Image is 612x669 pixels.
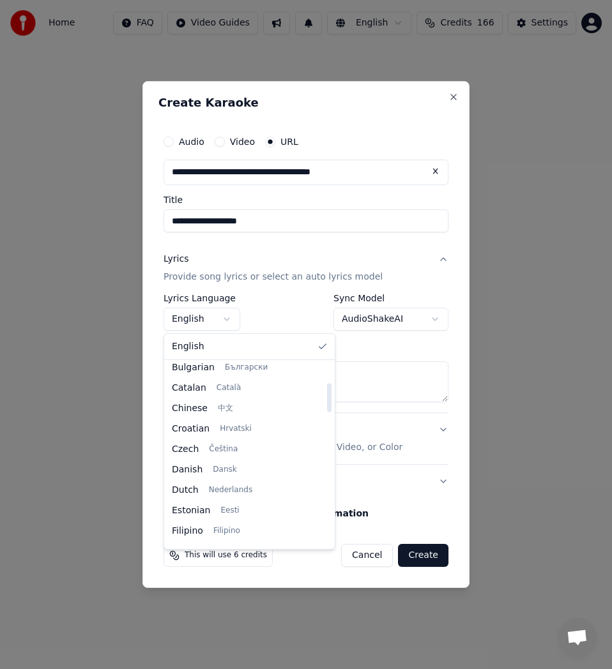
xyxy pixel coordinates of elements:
[172,545,203,558] span: Finnish
[220,506,239,516] span: Eesti
[172,361,215,374] span: Bulgarian
[172,504,210,517] span: Estonian
[172,484,199,497] span: Dutch
[213,465,236,475] span: Dansk
[172,525,203,537] span: Filipino
[172,423,210,435] span: Croatian
[172,402,208,415] span: Chinese
[225,363,268,373] span: Български
[172,382,206,395] span: Catalan
[172,340,204,353] span: English
[209,485,252,495] span: Nederlands
[218,403,233,414] span: 中文
[209,444,238,455] span: Čeština
[172,463,203,476] span: Danish
[213,546,238,557] span: Suomi
[220,424,252,434] span: Hrvatski
[213,526,240,536] span: Filipino
[217,383,241,393] span: Català
[172,443,199,456] span: Czech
